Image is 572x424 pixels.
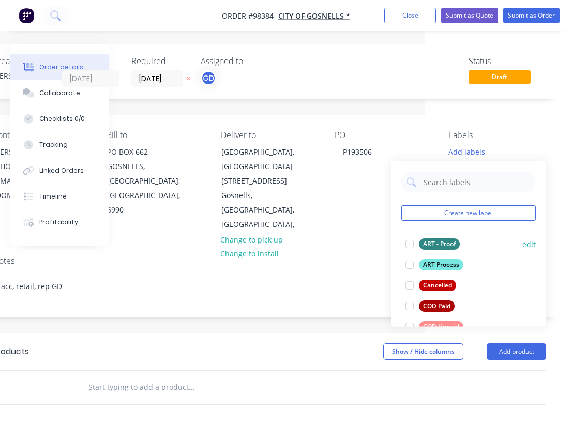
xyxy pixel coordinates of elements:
[401,320,468,334] button: COD Unpaid
[39,63,83,72] div: Order details
[39,140,68,149] div: Tracking
[383,343,463,360] button: Show / Hide columns
[419,300,455,312] div: COD Paid
[39,88,80,98] div: Collaborate
[215,232,289,246] button: Change to pick up
[222,11,278,21] span: Order #98384 -
[335,144,380,159] div: P193506
[419,280,456,291] div: Cancelled
[419,321,463,332] div: COD Unpaid
[10,54,109,80] button: Order details
[401,205,536,221] button: Create new label
[215,247,284,261] button: Change to install
[443,144,490,158] button: Add labels
[39,114,85,124] div: Checklists 0/0
[419,259,463,270] div: ART Process
[278,11,350,21] a: CITY OF GOSNELLS *
[10,158,109,184] button: Linked Orders
[487,343,546,360] button: Add product
[201,56,304,66] div: Assigned to
[401,237,464,251] button: ART - Proof
[335,130,432,140] div: PO
[221,130,318,140] div: Deliver to
[401,278,460,293] button: Cancelled
[522,238,536,249] button: edit
[441,8,498,23] button: Submit as Quote
[213,144,316,232] div: [GEOGRAPHIC_DATA], [GEOGRAPHIC_DATA] [STREET_ADDRESS]Gosnells, [GEOGRAPHIC_DATA], [GEOGRAPHIC_DATA],
[449,130,546,140] div: Labels
[503,8,560,23] button: Submit as Order
[469,70,531,83] span: Draft
[107,145,193,159] div: PO BOX 662
[10,209,109,235] button: Profitability
[39,166,84,175] div: Linked Orders
[221,188,307,232] div: Gosnells, [GEOGRAPHIC_DATA], [GEOGRAPHIC_DATA],
[423,172,531,192] input: Search labels
[98,144,202,218] div: PO BOX 662GOSNELLS, [GEOGRAPHIC_DATA], [GEOGRAPHIC_DATA], 6990
[88,377,295,398] input: Start typing to add a product...
[10,106,109,132] button: Checklists 0/0
[201,70,216,86] button: GD
[19,8,34,23] img: Factory
[10,80,109,106] button: Collaborate
[10,184,109,209] button: Timeline
[10,132,109,158] button: Tracking
[107,159,193,217] div: GOSNELLS, [GEOGRAPHIC_DATA], [GEOGRAPHIC_DATA], 6990
[39,218,78,227] div: Profitability
[131,56,188,66] div: Required
[39,192,67,201] div: Timeline
[221,145,307,188] div: [GEOGRAPHIC_DATA], [GEOGRAPHIC_DATA] [STREET_ADDRESS]
[401,299,459,313] button: COD Paid
[469,56,546,66] div: Status
[419,238,460,250] div: ART - Proof
[107,130,204,140] div: Bill to
[401,258,468,272] button: ART Process
[384,8,436,23] button: Close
